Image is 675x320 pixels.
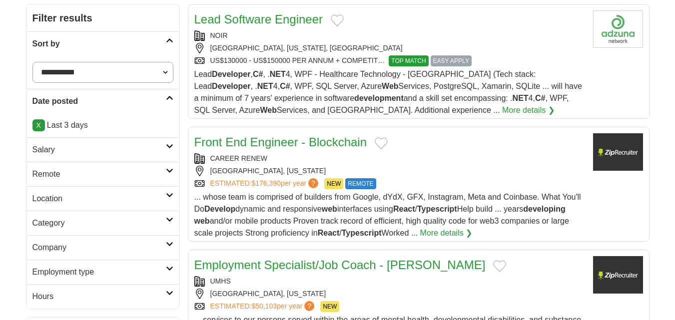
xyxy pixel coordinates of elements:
[270,70,286,78] strong: NET
[331,14,344,26] button: Add to favorite jobs
[194,166,585,176] div: [GEOGRAPHIC_DATA], [US_STATE]
[32,144,166,156] h2: Salary
[593,10,643,48] img: Company logo
[26,284,179,309] a: Hours
[32,193,166,205] h2: Location
[304,301,314,311] span: ?
[32,242,166,254] h2: Company
[535,94,545,102] strong: C#
[253,70,263,78] strong: C#
[212,82,250,90] strong: Developer
[210,178,321,189] a: ESTIMATED:$176,390per year?
[354,94,404,102] strong: development
[257,82,273,90] strong: NET
[194,217,210,225] strong: web
[32,217,166,229] h2: Category
[194,193,581,237] span: ... whose team is comprised of builders from Google, dYdX, GFX, Instagram, Meta and Coinbase. Wha...
[320,301,339,312] span: NEW
[593,256,643,294] img: Company logo
[493,260,506,272] button: Add to favorite jobs
[32,168,166,180] h2: Remote
[32,38,166,50] h2: Sort by
[389,55,428,66] span: TOP MATCH
[420,227,473,239] a: More details ❯
[260,106,276,114] strong: Web
[251,302,277,310] span: $50,103
[382,82,398,90] strong: Web
[593,133,643,171] img: Company logo
[194,135,367,149] a: Front End Engineer - Blockchain
[251,179,280,187] span: $176,390
[194,70,582,114] span: Lead , , . 4, WPF - Healthcare Technology - [GEOGRAPHIC_DATA] (Tech stack: Lead , . 4, , WPF, SQL...
[322,205,337,213] strong: web
[318,229,340,237] strong: React
[26,162,179,186] a: Remote
[324,178,343,189] span: NEW
[26,31,179,56] a: Sort by
[32,291,166,303] h2: Hours
[26,4,179,31] h2: Filter results
[194,289,585,299] div: [GEOGRAPHIC_DATA], [US_STATE]
[26,211,179,235] a: Category
[308,178,318,188] span: ?
[210,301,317,312] a: ESTIMATED:$50,103per year?
[194,276,585,287] div: UMHS
[194,12,323,26] a: Lead Software Engineer
[417,205,457,213] strong: Typescript
[194,43,585,53] div: [GEOGRAPHIC_DATA], [US_STATE], [GEOGRAPHIC_DATA]
[26,235,179,260] a: Company
[26,186,179,211] a: Location
[280,82,290,90] strong: C#
[204,205,235,213] strong: Develop
[393,205,415,213] strong: React
[194,153,585,164] div: CAREER RENEW
[32,95,166,107] h2: Date posted
[502,104,555,116] a: More details ❯
[32,119,173,131] p: Last 3 days
[513,94,529,102] strong: NET
[26,89,179,113] a: Date posted
[194,30,585,41] div: NOIR
[523,205,565,213] strong: developing
[194,55,585,66] div: US$130000 - US$150000 PER ANNUM + COMPETIT…
[212,70,250,78] strong: Developer
[375,137,388,149] button: Add to favorite jobs
[32,119,45,131] a: X
[342,229,382,237] strong: Typescript
[431,55,472,66] span: EASY APPLY
[345,178,376,189] span: REMOTE
[32,266,166,278] h2: Employment type
[26,137,179,162] a: Salary
[26,260,179,284] a: Employment type
[194,258,486,272] a: Employment Specialist/Job Coach - [PERSON_NAME]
